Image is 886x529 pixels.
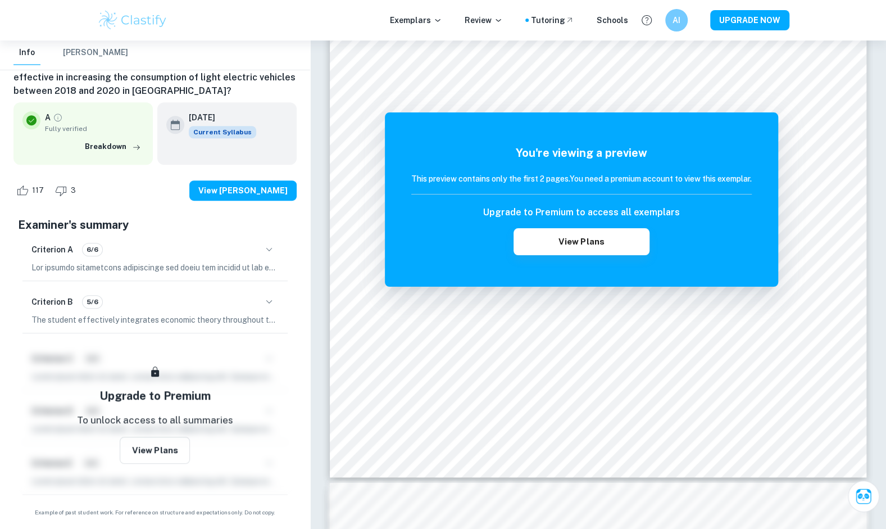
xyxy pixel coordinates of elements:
span: 5/6 [83,297,102,307]
a: Tutoring [531,14,574,26]
p: A [45,111,51,124]
button: View [PERSON_NAME] [189,180,297,201]
h6: To what extent has the Vehicular Emissions Scheme (VES) been effective in increasing the consumpt... [13,57,297,98]
button: View Plans [514,228,649,255]
button: Help and Feedback [637,11,656,30]
span: Current Syllabus [189,126,256,138]
h5: Upgrade to Premium [99,387,211,404]
span: Fully verified [45,124,144,134]
span: 117 [26,185,50,196]
h6: AI [670,14,683,26]
p: Exemplars [390,14,442,26]
p: Review [465,14,503,26]
img: Clastify logo [97,9,169,31]
span: Example of past student work. For reference on structure and expectations only. Do not copy. [13,508,297,517]
h5: You're viewing a preview [411,144,752,161]
div: This exemplar is based on the current syllabus. Feel free to refer to it for inspiration/ideas wh... [189,126,256,138]
h6: Upgrade to Premium to access all exemplars [483,206,680,219]
button: View Plans [120,437,190,464]
button: Ask Clai [848,481,879,512]
button: Breakdown [82,138,144,155]
p: To unlock access to all summaries [77,413,233,428]
div: Like [13,182,50,200]
h6: [DATE] [189,111,247,124]
h6: Criterion B [31,296,73,308]
button: [PERSON_NAME] [63,40,128,65]
h5: Examiner's summary [18,216,292,233]
p: Lor ipsumdo sitametcons adipiscinge sed doeiu tem incidid ut lab etdol ma ali enimadmin, veniamqu... [31,261,279,274]
button: Info [13,40,40,65]
h6: Criterion A [31,243,73,256]
div: Dislike [52,182,82,200]
a: Schools [597,14,628,26]
button: AI [665,9,688,31]
a: Grade fully verified [53,112,63,123]
h6: This preview contains only the first 2 pages. You need a premium account to view this exemplar. [411,173,752,185]
button: UPGRADE NOW [710,10,789,30]
span: 6/6 [83,245,102,255]
p: The student effectively integrates economic theory throughout the analysis, demonstrating a sound... [31,314,279,326]
span: 3 [65,185,82,196]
